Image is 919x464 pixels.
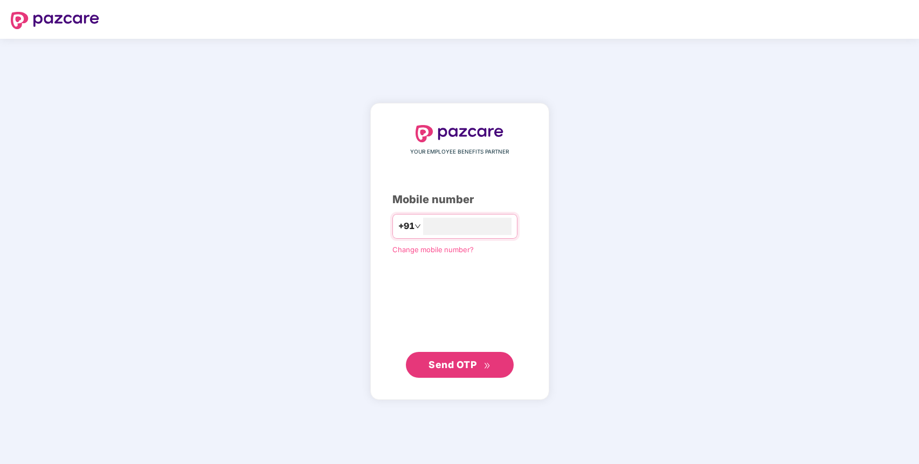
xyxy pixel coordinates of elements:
[483,362,490,369] span: double-right
[406,352,514,378] button: Send OTPdouble-right
[392,245,474,254] a: Change mobile number?
[429,359,476,370] span: Send OTP
[11,12,99,29] img: logo
[398,219,414,233] span: +91
[392,191,527,208] div: Mobile number
[410,148,509,156] span: YOUR EMPLOYEE BENEFITS PARTNER
[414,223,421,230] span: down
[416,125,504,142] img: logo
